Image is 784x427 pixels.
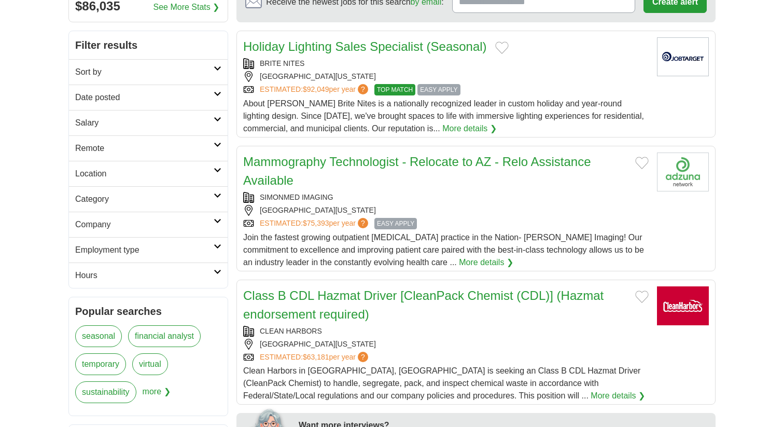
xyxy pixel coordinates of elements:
[243,288,604,321] a: Class B CDL Hazmat Driver [CleanPack Chemist (CDL)] (Hazmat endorsement required)
[75,325,122,347] a: seasonal
[417,84,460,95] span: EASY APPLY
[635,291,649,303] button: Add to favorite jobs
[75,66,214,78] h2: Sort by
[358,352,368,362] span: ?
[132,353,168,375] a: virtual
[75,244,214,256] h2: Employment type
[459,256,513,269] a: More details ❯
[75,91,214,104] h2: Date posted
[374,218,417,229] span: EASY APPLY
[243,233,644,267] span: Join the fastest growing outpatient [MEDICAL_DATA] practice in the Nation- [PERSON_NAME] Imaging!...
[495,42,509,54] button: Add to favorite jobs
[75,168,214,180] h2: Location
[75,193,214,205] h2: Category
[657,37,709,76] img: Company logo
[75,269,214,282] h2: Hours
[635,157,649,169] button: Add to favorite jobs
[303,353,329,361] span: $63,181
[69,161,228,186] a: Location
[243,339,649,350] div: [GEOGRAPHIC_DATA][US_STATE]
[260,327,322,335] a: CLEAN HARBORS
[260,218,370,229] a: ESTIMATED:$75,393per year?
[243,192,649,203] div: SIMONMED IMAGING
[69,212,228,237] a: Company
[243,39,487,53] a: Holiday Lighting Sales Specialist (Seasonal)
[69,237,228,263] a: Employment type
[243,205,649,216] div: [GEOGRAPHIC_DATA][US_STATE]
[260,352,370,363] a: ESTIMATED:$63,181per year?
[128,325,201,347] a: financial analyst
[75,218,214,231] h2: Company
[374,84,415,95] span: TOP MATCH
[358,84,368,94] span: ?
[75,381,136,403] a: sustainability
[69,31,228,59] h2: Filter results
[243,58,649,69] div: BRITE NITES
[303,85,329,93] span: $92,049
[75,117,214,129] h2: Salary
[143,381,171,409] span: more ❯
[75,353,126,375] a: temporary
[69,110,228,135] a: Salary
[75,304,221,319] h2: Popular searches
[260,84,370,95] a: ESTIMATED:$92,049per year?
[243,99,644,133] span: About [PERSON_NAME] Brite Nites is a nationally recognized leader in custom holiday and year-roun...
[303,219,329,227] span: $75,393
[243,155,591,187] a: Mammography Technologist - Relocate to AZ - Relo Assistance Available
[69,85,228,110] a: Date posted
[657,153,709,191] img: Company logo
[358,218,368,228] span: ?
[442,122,497,135] a: More details ❯
[75,142,214,155] h2: Remote
[657,286,709,325] img: Clean Harbors logo
[69,263,228,288] a: Hours
[69,59,228,85] a: Sort by
[153,1,220,13] a: See More Stats ❯
[69,186,228,212] a: Category
[591,390,645,402] a: More details ❯
[243,366,640,400] span: Clean Harbors in [GEOGRAPHIC_DATA], [GEOGRAPHIC_DATA] is seeking an Class B CDL Hazmat Driver (Cl...
[69,135,228,161] a: Remote
[243,71,649,82] div: [GEOGRAPHIC_DATA][US_STATE]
